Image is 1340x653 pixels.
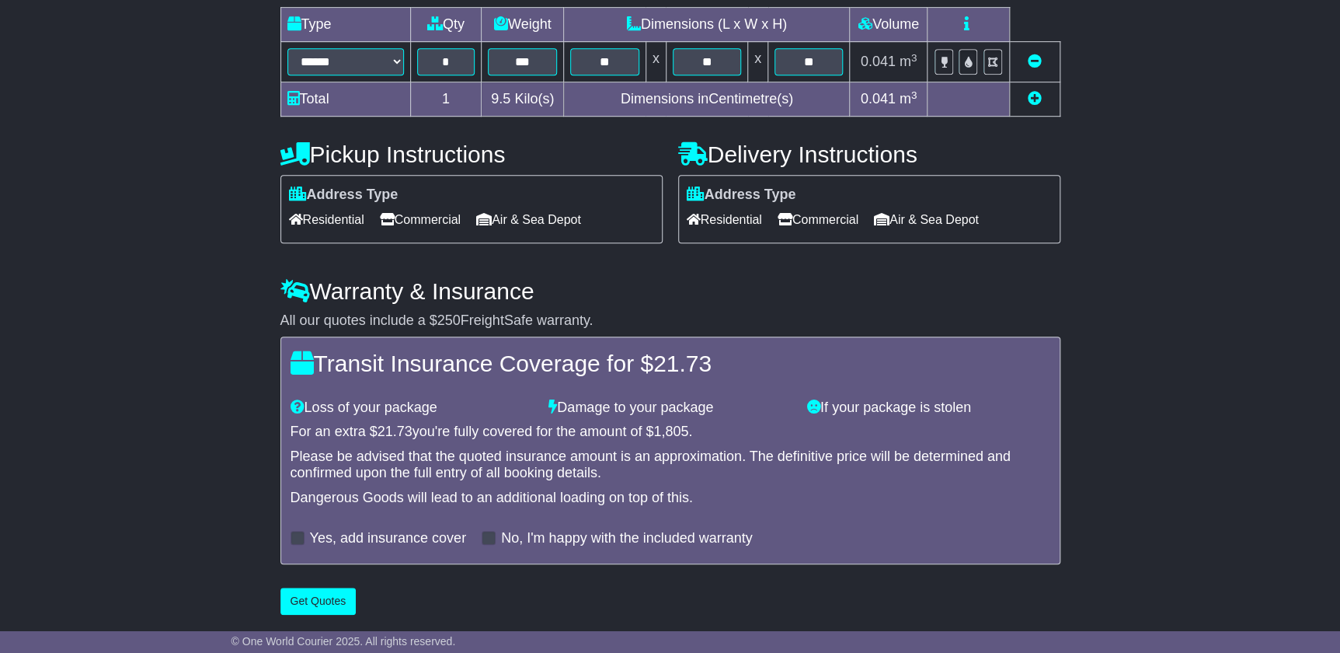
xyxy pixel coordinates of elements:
[861,91,896,107] span: 0.041
[289,208,364,232] span: Residential
[280,278,1060,304] h4: Warranty & Insurance
[541,400,799,417] div: Damage to your package
[291,351,1050,376] h4: Transit Insurance Coverage for $
[289,187,399,204] label: Address Type
[476,208,581,232] span: Air & Sea Depot
[310,530,466,547] label: Yes, add insurance cover
[653,351,712,376] span: 21.73
[687,187,796,204] label: Address Type
[678,141,1060,167] h4: Delivery Instructions
[900,91,917,107] span: m
[687,208,762,232] span: Residential
[437,313,461,328] span: 250
[283,400,541,417] div: Loss of your package
[653,424,688,439] span: 1,805
[291,424,1050,441] div: For an extra $ you're fully covered for the amount of $ .
[291,490,1050,507] div: Dangerous Goods will lead to an additional loading on top of this.
[850,8,928,42] td: Volume
[564,8,850,42] td: Dimensions (L x W x H)
[410,8,482,42] td: Qty
[900,54,917,69] span: m
[280,8,410,42] td: Type
[380,208,461,232] span: Commercial
[280,588,357,615] button: Get Quotes
[861,54,896,69] span: 0.041
[491,91,510,107] span: 9.5
[280,82,410,117] td: Total
[291,449,1050,482] div: Please be advised that the quoted insurance amount is an approximation. The definitive price will...
[482,8,564,42] td: Weight
[280,141,663,167] h4: Pickup Instructions
[564,82,850,117] td: Dimensions in Centimetre(s)
[482,82,564,117] td: Kilo(s)
[911,52,917,64] sup: 3
[410,82,482,117] td: 1
[280,313,1060,330] div: All our quotes include a $ FreightSafe warranty.
[911,89,917,101] sup: 3
[231,635,456,648] span: © One World Courier 2025. All rights reserved.
[778,208,858,232] span: Commercial
[1028,91,1042,107] a: Add new item
[501,530,753,547] label: No, I'm happy with the included warranty
[799,400,1058,417] div: If your package is stolen
[1028,54,1042,69] a: Remove this item
[874,208,979,232] span: Air & Sea Depot
[378,424,412,439] span: 21.73
[646,42,666,82] td: x
[748,42,768,82] td: x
